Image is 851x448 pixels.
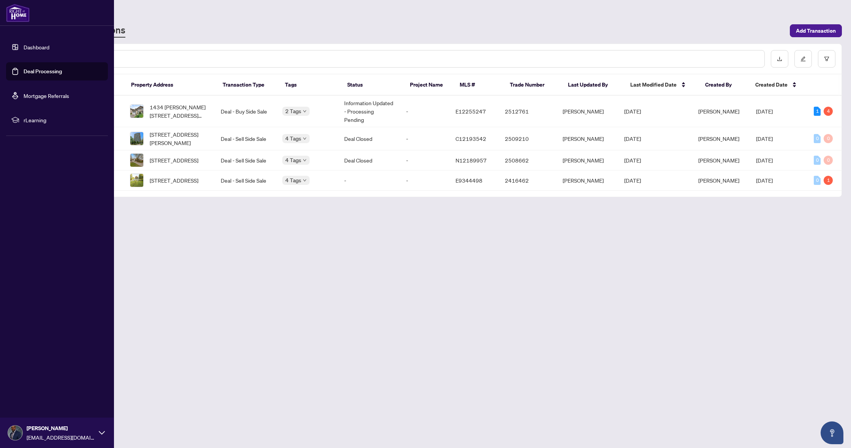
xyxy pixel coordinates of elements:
td: 2509210 [499,127,557,150]
th: Last Modified Date [624,74,699,96]
span: 2 Tags [285,107,301,115]
div: 0 [814,156,821,165]
span: down [303,137,307,140]
td: Deal - Sell Side Sale [215,127,277,150]
td: [PERSON_NAME] [557,170,618,191]
span: down [303,178,307,182]
td: - [400,150,449,170]
img: thumbnail-img [130,105,143,118]
td: - [400,127,449,150]
span: 4 Tags [285,156,301,164]
button: Open asap [821,421,843,444]
span: down [303,109,307,113]
span: [PERSON_NAME] [698,108,739,115]
span: [DATE] [756,157,773,164]
th: Trade Number [504,74,562,96]
th: MLS # [454,74,503,96]
div: 4 [824,107,833,116]
span: [EMAIL_ADDRESS][DOMAIN_NAME] [27,433,95,442]
a: Deal Processing [24,68,62,75]
span: [DATE] [624,108,641,115]
span: 1434 [PERSON_NAME][STREET_ADDRESS][PERSON_NAME] [150,103,209,120]
td: [PERSON_NAME] [557,150,618,170]
span: Add Transaction [796,25,836,37]
span: [STREET_ADDRESS][PERSON_NAME] [150,130,209,147]
span: 4 Tags [285,134,301,143]
th: Status [341,74,403,96]
span: download [777,56,782,62]
span: E9344498 [456,177,482,184]
span: [PERSON_NAME] [27,424,95,432]
a: Dashboard [24,44,49,50]
td: Deal - Sell Side Sale [215,170,277,191]
span: 4 Tags [285,176,301,185]
span: [DATE] [756,177,773,184]
td: Deal Closed [338,127,400,150]
button: download [771,50,788,68]
div: 1 [814,107,821,116]
span: [DATE] [624,157,641,164]
a: Mortgage Referrals [24,92,69,99]
span: [PERSON_NAME] [698,157,739,164]
span: [STREET_ADDRESS] [150,156,198,164]
th: Property Address [125,74,217,96]
td: 2416462 [499,170,557,191]
td: [PERSON_NAME] [557,127,618,150]
div: 0 [814,134,821,143]
th: Created By [699,74,749,96]
td: 2508662 [499,150,557,170]
span: C12193542 [456,135,486,142]
img: thumbnail-img [130,174,143,187]
td: [PERSON_NAME] [557,96,618,127]
span: E12255247 [456,108,486,115]
span: [PERSON_NAME] [698,177,739,184]
span: filter [824,56,829,62]
div: 1 [824,176,833,185]
span: [DATE] [624,177,641,184]
div: 0 [824,156,833,165]
img: Profile Icon [8,426,22,440]
span: N12189957 [456,157,487,164]
td: 2512761 [499,96,557,127]
button: filter [818,50,835,68]
button: Add Transaction [790,24,842,37]
span: Created Date [755,80,788,89]
th: Last Updated By [562,74,624,96]
div: 0 [824,134,833,143]
img: thumbnail-img [130,132,143,145]
td: Deal Closed [338,150,400,170]
span: [DATE] [756,108,773,115]
td: - [338,170,400,191]
th: Project Name [404,74,454,96]
span: down [303,158,307,162]
span: [STREET_ADDRESS] [150,176,198,185]
button: edit [794,50,812,68]
th: Transaction Type [217,74,279,96]
th: Tags [279,74,341,96]
div: 0 [814,176,821,185]
span: [DATE] [756,135,773,142]
img: logo [6,4,30,22]
td: Information Updated - Processing Pending [338,96,400,127]
th: Created Date [749,74,807,96]
td: Deal - Sell Side Sale [215,150,277,170]
img: thumbnail-img [130,154,143,167]
span: rLearning [24,116,103,124]
td: - [400,96,449,127]
span: edit [800,56,806,62]
span: Last Modified Date [630,80,677,89]
span: [PERSON_NAME] [698,135,739,142]
span: [DATE] [624,135,641,142]
td: Deal - Buy Side Sale [215,96,277,127]
td: - [400,170,449,191]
